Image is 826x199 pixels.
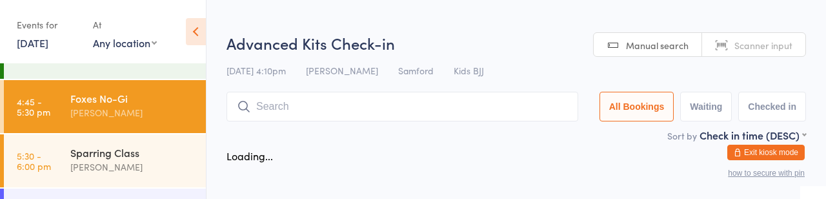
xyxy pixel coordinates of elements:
[17,36,48,50] a: [DATE]
[728,169,805,178] button: how to secure with pin
[4,80,206,133] a: 4:45 -5:30 pmFoxes No-Gi[PERSON_NAME]
[626,39,689,52] span: Manual search
[738,92,806,121] button: Checked in
[227,32,806,54] h2: Advanced Kits Check-in
[680,92,732,121] button: Waiting
[17,151,51,171] time: 5:30 - 6:00 pm
[227,64,286,77] span: [DATE] 4:10pm
[93,14,157,36] div: At
[227,92,578,121] input: Search
[398,64,434,77] span: Samford
[700,128,806,142] div: Check in time (DESC)
[70,105,195,120] div: [PERSON_NAME]
[599,92,674,121] button: All Bookings
[70,160,195,174] div: [PERSON_NAME]
[306,64,378,77] span: [PERSON_NAME]
[70,91,195,105] div: Foxes No-Gi
[667,129,697,142] label: Sort by
[17,96,50,117] time: 4:45 - 5:30 pm
[734,39,792,52] span: Scanner input
[727,145,805,160] button: Exit kiosk mode
[227,149,273,163] div: Loading...
[17,14,80,36] div: Events for
[4,134,206,187] a: 5:30 -6:00 pmSparring Class[PERSON_NAME]
[93,36,157,50] div: Any location
[70,145,195,160] div: Sparring Class
[454,64,484,77] span: Kids BJJ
